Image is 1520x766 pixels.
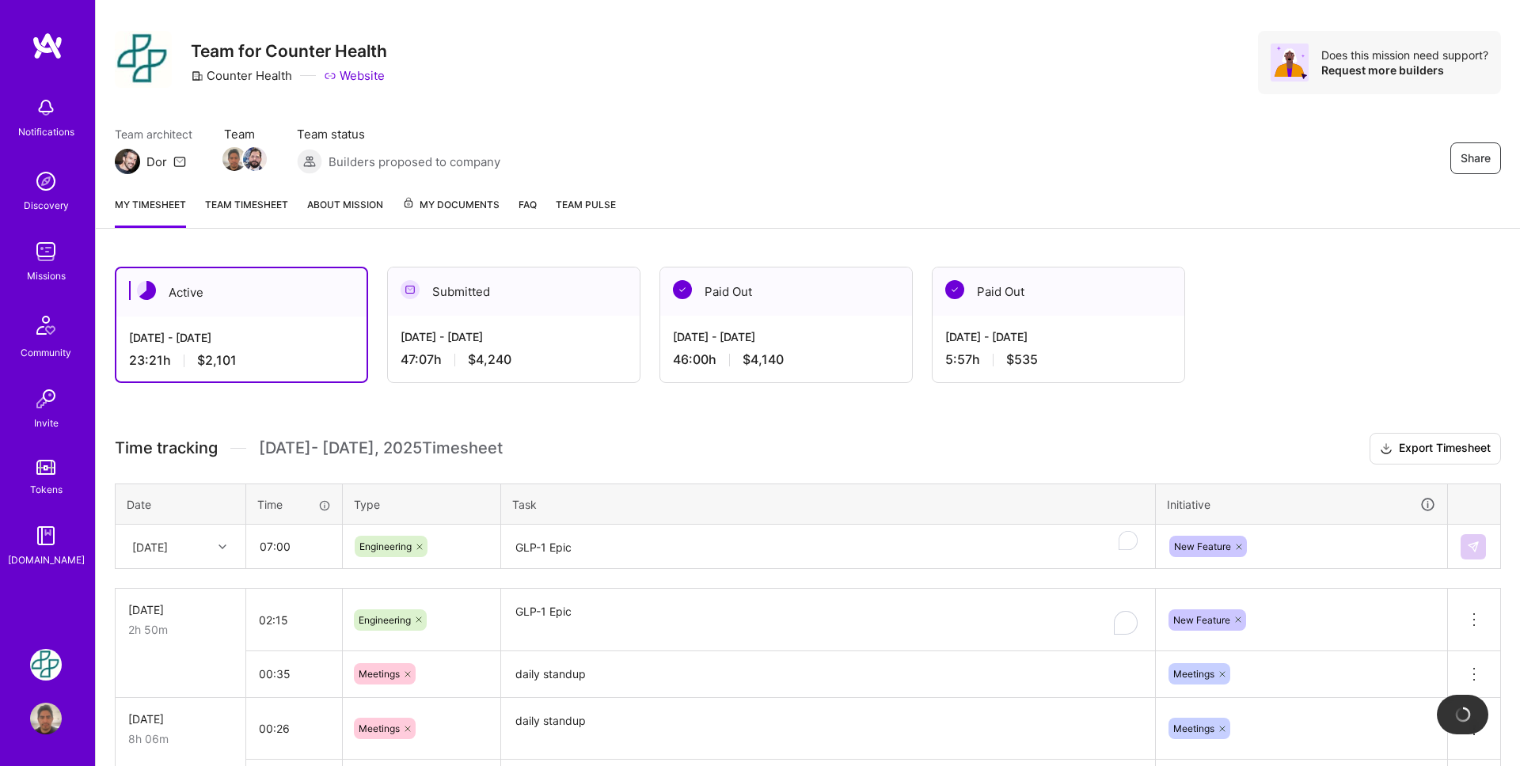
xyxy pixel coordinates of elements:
div: null [1461,534,1488,559]
span: My Documents [402,196,500,214]
a: My Documents [402,196,500,228]
img: tokens [36,460,55,475]
button: Export Timesheet [1370,433,1501,465]
span: Team architect [115,126,192,142]
div: [DATE] - [DATE] [673,328,899,345]
i: icon Chevron [218,543,226,551]
img: Paid Out [673,280,692,299]
span: Team status [297,126,500,142]
div: [DATE] - [DATE] [945,328,1172,345]
textarea: To enrich screen reader interactions, please activate Accessibility in Grammarly extension settings [503,590,1153,650]
i: icon CompanyGray [191,70,203,82]
img: Invite [30,383,62,415]
a: Team Pulse [556,196,616,228]
input: HH:MM [246,653,342,695]
div: Missions [27,267,66,284]
div: [DATE] - [DATE] [129,329,354,346]
div: [DATE] - [DATE] [401,328,627,345]
div: Initiative [1167,495,1436,514]
div: Community [21,344,71,361]
div: 8h 06m [128,730,233,747]
a: About Mission [307,196,383,228]
img: Team Architect [115,149,140,174]
input: HH:MM [246,707,342,749]
a: Team timesheet [205,196,288,228]
div: 5:57 h [945,351,1172,368]
span: Engineering [359,540,412,552]
div: [DOMAIN_NAME] [8,552,85,568]
textarea: daily standup [503,653,1153,696]
div: Paid Out [933,267,1184,316]
i: icon Download [1380,441,1393,457]
div: Notifications [18,123,74,140]
a: My timesheet [115,196,186,228]
a: Counter Health: Team for Counter Health [26,649,66,681]
div: Paid Out [660,267,912,316]
span: Engineering [359,614,411,626]
a: Website [324,67,385,84]
span: $535 [1006,351,1038,368]
img: Active [137,281,156,300]
span: Builders proposed to company [329,154,500,170]
span: Time tracking [115,438,218,458]
img: Company Logo [115,31,172,88]
img: discovery [30,165,62,197]
div: Dor [146,154,167,170]
i: icon Mail [173,155,186,168]
div: [DATE] [132,538,168,555]
input: HH:MM [246,599,342,641]
img: teamwork [30,236,62,267]
button: Share [1450,142,1501,174]
div: 2h 50m [128,621,233,638]
span: Meetings [1173,722,1214,734]
span: $4,240 [468,351,511,368]
input: HH:MM [247,525,341,567]
span: Meetings [359,668,400,680]
span: $4,140 [743,351,784,368]
img: loading [1455,707,1471,722]
div: Tokens [30,481,63,498]
div: Counter Health [191,67,292,84]
img: logo [32,32,63,60]
a: FAQ [519,196,537,228]
th: Task [501,483,1156,525]
textarea: daily standup [503,700,1153,759]
img: Builders proposed to company [297,149,322,174]
span: Meetings [1173,668,1214,680]
div: Discovery [24,197,69,214]
img: Paid Out [945,280,964,299]
img: User Avatar [30,703,62,734]
img: Team Member Avatar [243,147,267,171]
span: Team [224,126,265,142]
span: New Feature [1174,540,1231,552]
div: 47:07 h [401,351,627,368]
a: Team Member Avatar [245,146,265,173]
span: New Feature [1173,614,1230,626]
a: User Avatar [26,703,66,734]
img: Counter Health: Team for Counter Health [30,649,62,681]
img: Submitted [401,280,420,299]
img: Community [27,306,65,344]
th: Type [343,483,501,525]
div: 23:21 h [129,352,354,369]
img: Team Member Avatar [222,147,246,171]
div: Submitted [388,267,640,316]
div: Time [257,496,331,513]
span: Team Pulse [556,199,616,210]
div: Active [116,268,367,317]
h3: Team for Counter Health [191,41,387,61]
span: Share [1461,150,1491,166]
th: Date [116,483,246,525]
div: Does this mission need support? [1321,47,1488,63]
span: Meetings [359,722,400,734]
img: bell [30,92,62,123]
div: Request more builders [1321,63,1488,78]
span: $2,101 [197,352,237,369]
div: 46:00 h [673,351,899,368]
img: Avatar [1271,44,1309,82]
div: [DATE] [128,711,233,727]
div: [DATE] [128,601,233,618]
img: Submit [1467,540,1480,553]
span: [DATE] - [DATE] , 2025 Timesheet [259,438,503,458]
a: Team Member Avatar [224,146,245,173]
